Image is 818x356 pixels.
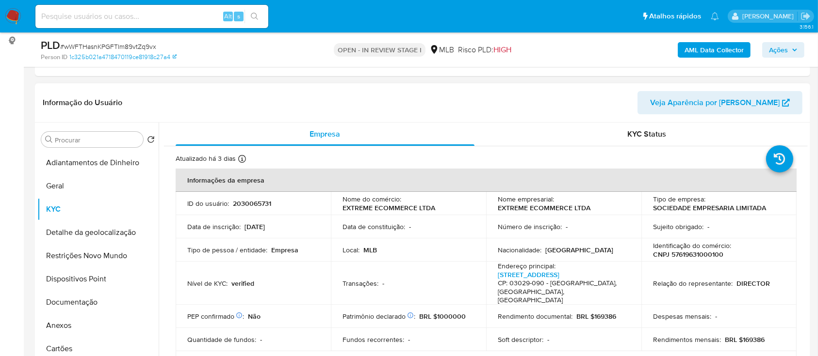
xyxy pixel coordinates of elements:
a: [STREET_ADDRESS] [498,270,559,279]
p: Relação do representante : [653,279,733,288]
p: Local : [343,246,360,254]
span: Atalhos rápidos [649,11,701,21]
b: Person ID [41,53,67,62]
th: Informações da empresa [176,169,797,192]
button: Veja Aparência por [PERSON_NAME] [638,91,802,114]
p: Data de constituição : [343,222,405,231]
p: Rendimento documental : [498,312,573,321]
p: Rendimentos mensais : [653,335,721,344]
span: 3.156.1 [800,23,813,31]
button: Procurar [45,136,53,143]
button: Restrições Novo Mundo [37,244,159,267]
b: AML Data Collector [685,42,744,58]
a: Sair [801,11,811,21]
p: Nome do comércio : [343,195,401,203]
h4: CP: 03029-090 - [GEOGRAPHIC_DATA], [GEOGRAPHIC_DATA], [GEOGRAPHIC_DATA] [498,279,626,305]
p: Fundos recorrentes : [343,335,404,344]
p: CNPJ 57619631000100 [653,250,723,259]
p: BRL $1000000 [419,312,466,321]
p: Empresa [271,246,298,254]
span: s [237,12,240,21]
p: Número de inscrição : [498,222,562,231]
a: Notificações [711,12,719,20]
p: 2030065731 [233,199,271,208]
p: - [260,335,262,344]
span: Veja Aparência por [PERSON_NAME] [650,91,780,114]
button: Dispositivos Point [37,267,159,291]
p: Data de inscrição : [187,222,241,231]
a: 1c325b021a4718470119ce81918c27a4 [69,53,177,62]
button: Geral [37,174,159,198]
p: Soft descriptor : [498,335,543,344]
p: - [566,222,568,231]
p: Quantidade de fundos : [187,335,256,344]
span: Alt [224,12,232,21]
p: Transações : [343,279,378,288]
p: [DATE] [245,222,265,231]
p: PEP confirmado : [187,312,244,321]
p: - [408,335,410,344]
p: EXTREME ECOMMERCE LTDA [343,203,435,212]
p: Nacionalidade : [498,246,541,254]
span: # wWFTHasnKPGFTIm89vtZq9vx [60,42,156,51]
b: PLD [41,37,60,53]
p: - [715,312,717,321]
span: KYC Status [627,128,666,139]
p: Nome empresarial : [498,195,554,203]
p: Tipo de empresa : [653,195,705,203]
p: - [382,279,384,288]
p: Sujeito obrigado : [653,222,703,231]
p: Tipo de pessoa / entidade : [187,246,267,254]
span: Risco PLD: [458,45,511,55]
button: Ações [762,42,804,58]
p: - [547,335,549,344]
p: Atualizado há 3 dias [176,154,236,163]
button: Detalhe da geolocalização [37,221,159,244]
div: MLB [429,45,454,55]
button: Anexos [37,314,159,337]
p: OPEN - IN REVIEW STAGE I [334,43,425,57]
button: Adiantamentos de Dinheiro [37,151,159,174]
p: Nível de KYC : [187,279,228,288]
button: AML Data Collector [678,42,751,58]
p: DIRECTOR [736,279,770,288]
p: verified [231,279,254,288]
p: Patrimônio declarado : [343,312,415,321]
p: Não [248,312,261,321]
button: KYC [37,198,159,221]
p: carlos.guerra@mercadopago.com.br [742,12,797,21]
span: Ações [769,42,788,58]
p: [GEOGRAPHIC_DATA] [545,246,613,254]
input: Procurar [55,136,139,144]
p: - [409,222,411,231]
span: Empresa [310,128,340,139]
button: Documentação [37,291,159,314]
input: Pesquise usuários ou casos... [35,10,268,23]
p: BRL $169386 [576,312,616,321]
button: Retornar ao pedido padrão [147,136,155,146]
p: ID do usuário : [187,199,229,208]
p: MLB [363,246,377,254]
p: Despesas mensais : [653,312,711,321]
h1: Informação do Usuário [43,98,122,108]
button: search-icon [245,10,264,23]
p: Endereço principal : [498,262,556,270]
p: - [707,222,709,231]
span: HIGH [493,44,511,55]
p: EXTREME ECOMMERCE LTDA [498,203,590,212]
p: Identificação do comércio : [653,241,731,250]
p: BRL $169386 [725,335,765,344]
p: SOCIEDADE EMPRESARIA LIMITADA [653,203,766,212]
